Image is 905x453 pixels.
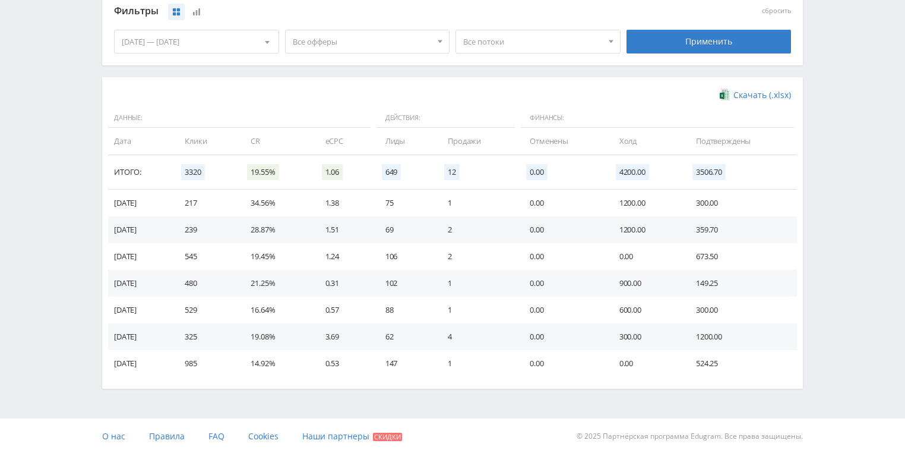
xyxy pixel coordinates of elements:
td: Итого: [108,155,173,190]
td: 62 [374,323,436,350]
span: Действия: [376,108,515,128]
td: 359.70 [684,216,797,243]
div: Применить [626,30,792,54]
td: Холд [607,128,684,155]
img: xlsx [720,89,730,100]
td: 985 [173,350,239,377]
td: 1 [436,350,518,377]
td: 1200.00 [607,216,684,243]
td: 0.00 [518,323,607,350]
td: 19.08% [239,323,313,350]
td: 545 [173,243,239,270]
td: 1.38 [314,190,374,216]
td: 102 [374,270,436,297]
td: 524.25 [684,350,797,377]
td: 480 [173,270,239,297]
td: 1 [436,297,518,323]
span: Скачать (.xlsx) [733,90,791,100]
td: 88 [374,297,436,323]
td: 0.00 [518,350,607,377]
td: Подтверждены [684,128,797,155]
td: 0.00 [518,243,607,270]
td: 0.00 [518,297,607,323]
td: Дата [108,128,173,155]
td: 1 [436,270,518,297]
td: 4 [436,323,518,350]
span: Все офферы [293,30,432,53]
span: Cookies [248,430,279,442]
td: Продажи [436,128,518,155]
span: Все потоки [463,30,602,53]
td: 0.00 [607,243,684,270]
td: 1200.00 [607,190,684,216]
td: 300.00 [684,297,797,323]
td: [DATE] [108,243,173,270]
span: 4200.00 [616,164,649,180]
td: 0.00 [518,216,607,243]
span: 3320 [181,164,204,180]
span: FAQ [208,430,224,442]
td: [DATE] [108,216,173,243]
td: [DATE] [108,350,173,377]
td: 1200.00 [684,323,797,350]
td: 3.69 [314,323,374,350]
td: 69 [374,216,436,243]
td: 529 [173,297,239,323]
span: Данные: [108,108,371,128]
td: eCPC [314,128,374,155]
span: О нас [102,430,125,442]
td: 0.00 [607,350,684,377]
td: 900.00 [607,270,684,297]
td: 21.25% [239,270,313,297]
td: 34.56% [239,190,313,216]
td: 106 [374,243,436,270]
td: 147 [374,350,436,377]
td: 2 [436,216,518,243]
td: 28.87% [239,216,313,243]
td: CR [239,128,313,155]
td: 325 [173,323,239,350]
td: 600.00 [607,297,684,323]
span: Скидки [373,433,402,441]
td: 239 [173,216,239,243]
td: 0.57 [314,297,374,323]
td: 0.00 [518,270,607,297]
td: 149.25 [684,270,797,297]
td: 1 [436,190,518,216]
td: 1.51 [314,216,374,243]
td: [DATE] [108,297,173,323]
td: 300.00 [607,323,684,350]
td: 2 [436,243,518,270]
span: 12 [444,164,460,180]
td: 217 [173,190,239,216]
span: 649 [382,164,401,180]
td: 0.00 [518,190,607,216]
td: 1.24 [314,243,374,270]
td: 300.00 [684,190,797,216]
td: Лиды [374,128,436,155]
td: [DATE] [108,270,173,297]
td: Клики [173,128,239,155]
td: [DATE] [108,190,173,216]
span: 3506.70 [692,164,726,180]
div: Фильтры [114,2,621,20]
td: 14.92% [239,350,313,377]
span: 1.06 [322,164,343,180]
span: 0.00 [526,164,547,180]
span: Финансы: [521,108,794,128]
td: Отменены [518,128,607,155]
td: 0.31 [314,270,374,297]
td: 16.64% [239,297,313,323]
span: 19.55% [247,164,279,180]
div: [DATE] — [DATE] [115,30,279,53]
td: 673.50 [684,243,797,270]
td: 75 [374,190,436,216]
td: [DATE] [108,323,173,350]
td: 19.45% [239,243,313,270]
button: сбросить [762,7,791,15]
span: Наши партнеры [302,430,369,442]
span: Правила [149,430,185,442]
a: Скачать (.xlsx) [720,89,791,101]
td: 0.53 [314,350,374,377]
